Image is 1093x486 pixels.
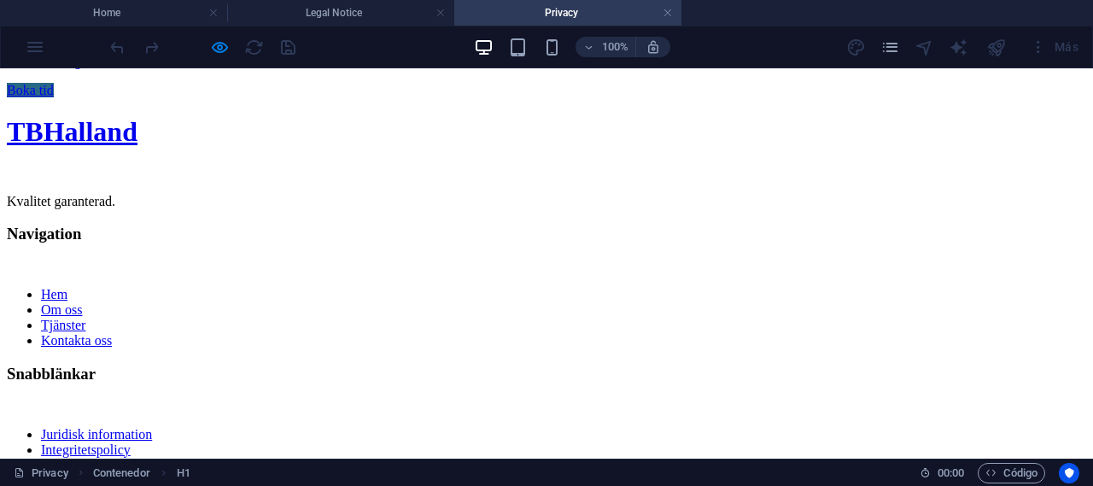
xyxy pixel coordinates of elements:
[209,37,230,57] button: Haz clic para salir del modo de previsualización y seguir editando
[177,463,190,483] span: Haz clic para seleccionar y doble clic para editar
[880,37,900,57] button: pages
[985,463,1037,483] span: Código
[14,463,68,483] a: Haz clic para cancelar la selección y doble clic para abrir páginas
[950,466,952,479] span: :
[1059,463,1079,483] button: Usercentrics
[938,463,964,483] span: 00 00
[576,37,636,57] button: 100%
[93,463,150,483] span: Haz clic para seleccionar y doble clic para editar
[454,3,681,22] h4: Privacy
[880,38,900,57] i: Páginas (Ctrl+Alt+S)
[227,3,454,22] h4: Legal Notice
[978,463,1045,483] button: Código
[601,37,628,57] h6: 100%
[93,463,190,483] nav: breadcrumb
[920,463,965,483] h6: Tiempo de la sesión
